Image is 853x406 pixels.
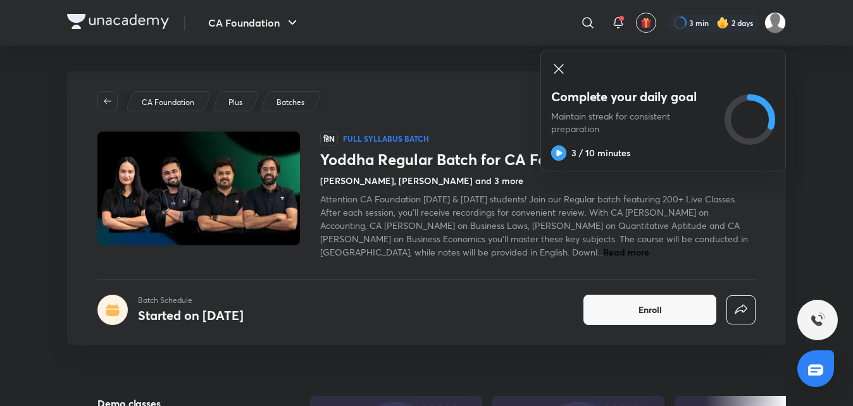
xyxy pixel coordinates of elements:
[96,130,302,247] img: Thumbnail
[201,10,308,35] button: CA Foundation
[810,312,825,328] img: ttu
[551,89,716,105] h4: Complete your daily goal
[140,97,197,108] a: CA Foundation
[716,16,729,29] img: streak
[227,97,245,108] a: Plus
[571,147,630,159] h6: 3 / 10 minutes
[138,295,244,306] p: Batch Schedule
[603,246,649,258] span: Read more
[638,304,662,316] span: Enroll
[67,14,169,29] img: Company Logo
[277,97,304,108] p: Batches
[320,174,523,187] h4: [PERSON_NAME], [PERSON_NAME] and 3 more
[228,97,242,108] p: Plus
[67,14,169,32] a: Company Logo
[640,17,652,28] img: avatar
[320,193,748,258] span: Attention CA Foundation [DATE] & [DATE] students! Join our Regular batch featuring 200+ Live Clas...
[142,97,194,108] p: CA Foundation
[275,97,307,108] a: Batches
[636,13,656,33] button: avatar
[343,133,429,144] p: Full Syllabus Batch
[764,12,786,34] img: Tina kalita
[551,110,716,135] p: Maintain streak for consistent preparation
[138,307,244,324] h4: Started on [DATE]
[583,295,716,325] button: Enroll
[320,151,756,169] h1: Yoddha Regular Batch for CA Foundation Sep'25/[DATE]
[320,132,338,145] span: हिN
